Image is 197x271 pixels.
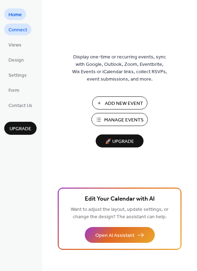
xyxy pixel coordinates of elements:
span: Add New Event [105,100,143,107]
span: Design [8,57,24,64]
a: Design [4,54,28,65]
a: Settings [4,69,31,81]
button: 🚀 Upgrade [96,134,144,147]
span: Want to adjust the layout, update settings, or change the design? The assistant can help. [71,205,169,222]
span: Contact Us [8,102,32,109]
a: Form [4,84,24,96]
span: Upgrade [9,125,31,133]
span: Connect [8,26,27,34]
button: Upgrade [4,122,37,135]
span: Settings [8,72,27,79]
button: Manage Events [91,113,148,126]
span: Views [8,42,21,49]
a: Home [4,8,26,20]
a: Connect [4,24,31,35]
span: Open AI Assistant [95,232,134,239]
a: Views [4,39,26,50]
span: Display one-time or recurring events, sync with Google, Outlook, Zoom, Eventbrite, Wix Events or ... [72,53,167,83]
span: Home [8,11,22,19]
span: Form [8,87,19,94]
span: Edit Your Calendar with AI [85,194,155,204]
a: Contact Us [4,99,37,111]
button: Open AI Assistant [85,227,155,243]
button: Add New Event [92,96,147,109]
span: 🚀 Upgrade [100,137,139,146]
span: Manage Events [104,116,144,124]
